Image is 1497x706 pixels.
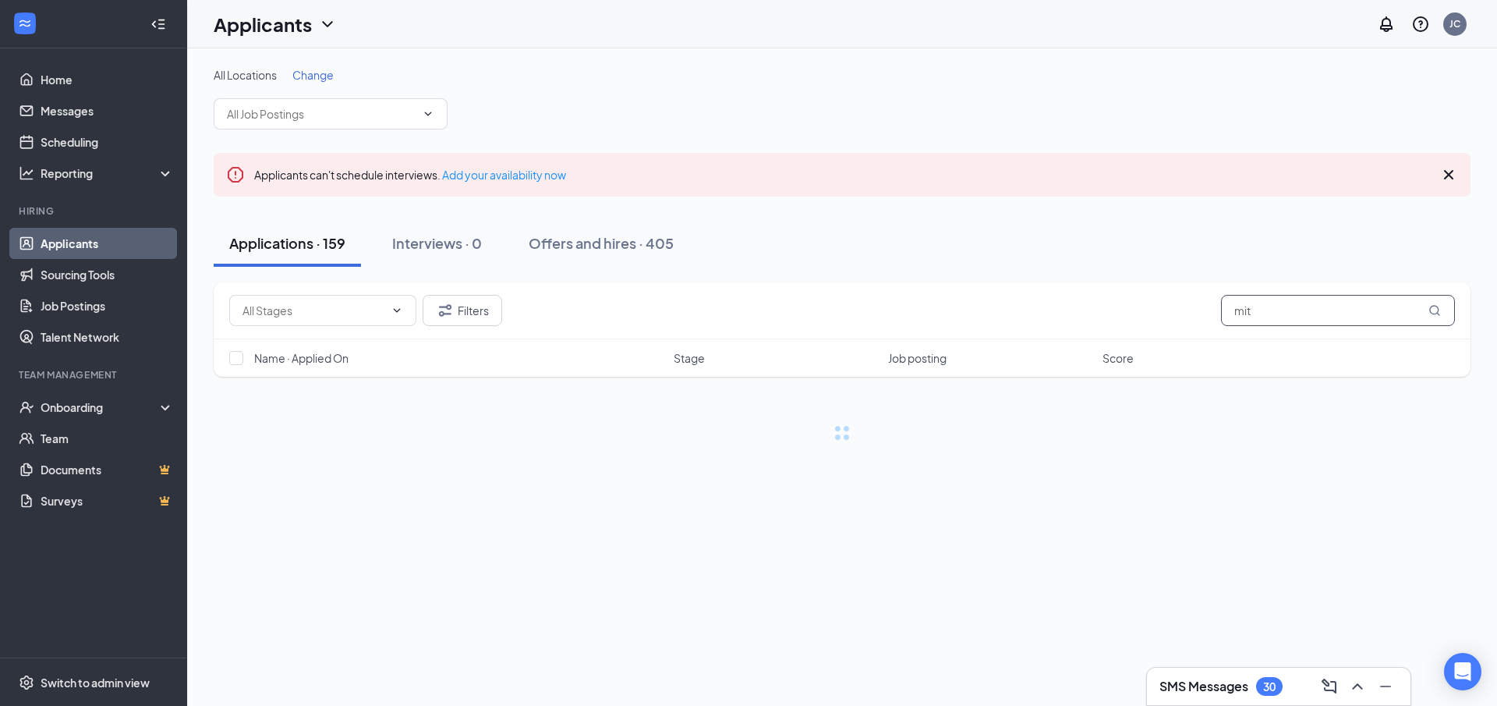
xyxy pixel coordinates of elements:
a: Talent Network [41,321,174,353]
svg: UserCheck [19,399,34,415]
svg: Settings [19,675,34,690]
button: Filter Filters [423,295,502,326]
span: All Locations [214,68,277,82]
svg: Error [226,165,245,184]
svg: Minimize [1376,677,1395,696]
div: Offers and hires · 405 [529,233,674,253]
svg: ChevronDown [422,108,434,120]
div: Team Management [19,368,171,381]
a: Team [41,423,174,454]
svg: MagnifyingGlass [1428,304,1441,317]
svg: ChevronUp [1348,677,1367,696]
svg: QuestionInfo [1411,15,1430,34]
button: ChevronUp [1345,674,1370,699]
a: Scheduling [41,126,174,158]
div: Switch to admin view [41,675,150,690]
div: Interviews · 0 [392,233,482,253]
a: Home [41,64,174,95]
button: Minimize [1373,674,1398,699]
a: Job Postings [41,290,174,321]
div: Hiring [19,204,171,218]
svg: Collapse [150,16,166,32]
svg: ComposeMessage [1320,677,1339,696]
a: DocumentsCrown [41,454,174,485]
input: All Stages [242,302,384,319]
div: Reporting [41,165,175,181]
span: Score [1102,350,1134,366]
svg: Cross [1439,165,1458,184]
span: Applicants can't schedule interviews. [254,168,566,182]
input: All Job Postings [227,105,416,122]
a: Sourcing Tools [41,259,174,290]
span: Change [292,68,334,82]
a: SurveysCrown [41,485,174,516]
svg: Notifications [1377,15,1396,34]
span: Job posting [888,350,947,366]
svg: Filter [436,301,455,320]
svg: Analysis [19,165,34,181]
input: Search in applications [1221,295,1455,326]
a: Add your availability now [442,168,566,182]
h1: Applicants [214,11,312,37]
svg: WorkstreamLogo [17,16,33,31]
span: Stage [674,350,705,366]
svg: ChevronDown [318,15,337,34]
h3: SMS Messages [1159,678,1248,695]
div: JC [1449,17,1460,30]
span: Name · Applied On [254,350,349,366]
div: 30 [1263,680,1276,694]
a: Applicants [41,228,174,259]
svg: ChevronDown [391,304,403,317]
a: Messages [41,95,174,126]
div: Open Intercom Messenger [1444,653,1481,690]
button: ComposeMessage [1317,674,1342,699]
div: Onboarding [41,399,161,415]
div: Applications · 159 [229,233,345,253]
